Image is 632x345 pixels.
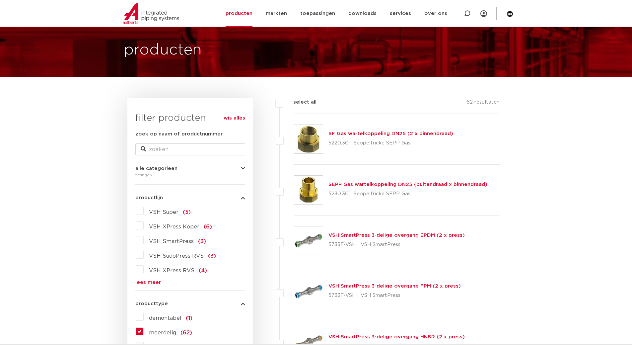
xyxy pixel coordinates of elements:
[294,176,323,204] img: Thumbnail for SEPP Gas wartelkoppeling DN25 (buitendraad x binnendraad)
[135,166,177,171] span: alle categorieën
[180,330,192,335] span: (62)
[135,195,163,200] span: productlijn
[135,171,245,179] div: fittingen
[294,125,323,153] img: Thumbnail for SF Gas wartelkoppeling DN25 (2 x binnendraad)
[135,301,168,306] span: producttype
[149,268,194,273] span: VSH XPress RVS
[208,253,216,259] span: (3)
[283,98,316,106] label: select all
[183,210,191,215] span: (5)
[328,233,465,238] a: VSH SmartPress 3-delige overgang EPDM (2 x press)
[204,224,212,229] span: (6)
[294,226,323,255] img: Thumbnail for VSH SmartPress 3-delige overgang EPDM (2 x press)
[149,239,194,244] span: VSH SmartPress
[466,98,500,109] p: 62 resultaten
[328,182,487,187] a: SEPP Gas wartelkoppeling DN25 (buitendraad x binnendraad)
[328,239,465,250] p: 5733E-VSH | VSH SmartPress
[328,131,453,136] a: SF Gas wartelkoppeling DN25 (2 x binnendraad)
[135,301,245,306] button: producttype
[224,114,245,122] a: wis alles
[328,284,461,289] a: VSH SmartPress 3-delige overgang FPM (2 x press)
[149,315,181,321] span: demontabel
[149,330,176,335] span: meerdelig
[135,166,245,171] button: alle categorieën
[135,195,245,200] button: productlijn
[328,189,487,199] p: 5230.30 | Seppelfricke SEPP Gas
[135,112,245,125] h3: filter producten
[198,239,206,244] span: (3)
[124,40,202,61] h1: producten
[186,315,192,321] span: (1)
[149,224,199,229] span: VSH XPress Koper
[199,268,207,273] span: (4)
[328,334,465,339] a: VSH SmartPress 3-delige overgang HNBR (2 x press)
[294,277,323,306] img: Thumbnail for VSH SmartPress 3-delige overgang FPM (2 x press)
[149,210,178,215] span: VSH Super
[328,138,453,148] p: 5220.30 | Seppelfricke SEPP Gas
[135,280,245,285] a: lees meer
[135,130,223,138] label: zoek op naam of productnummer
[328,290,461,301] p: 5733F-VSH | VSH SmartPress
[135,143,245,155] input: zoeken
[149,253,204,259] span: VSH SudoPress RVS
